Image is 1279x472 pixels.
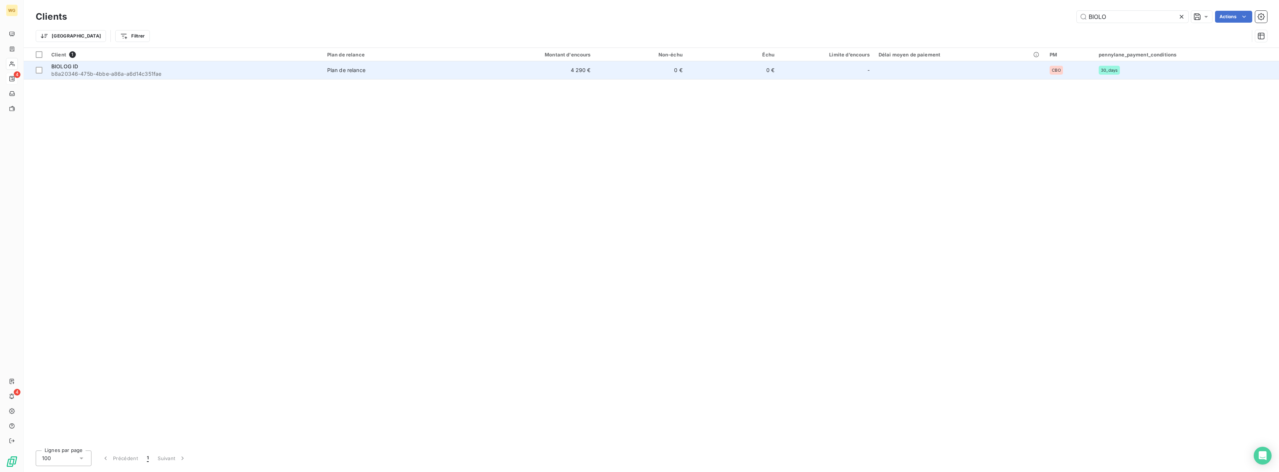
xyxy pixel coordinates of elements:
[783,52,870,58] div: Limite d’encours
[51,63,78,69] span: BIOLOG ID
[1101,68,1118,72] span: 30_days
[1052,68,1060,72] span: CBO
[1050,52,1090,58] div: PM
[147,455,149,462] span: 1
[153,450,191,466] button: Suivant
[97,450,142,466] button: Précédent
[6,4,18,16] div: WG
[69,51,76,58] span: 1
[1099,52,1275,58] div: pennylane_payment_conditions
[692,52,774,58] div: Échu
[51,52,66,58] span: Client
[115,30,149,42] button: Filtrer
[600,52,683,58] div: Non-échu
[595,61,687,79] td: 0 €
[1077,11,1188,23] input: Rechercher
[1215,11,1252,23] button: Actions
[867,66,870,74] span: -
[36,30,106,42] button: [GEOGRAPHIC_DATA]
[14,71,20,78] span: 4
[36,10,67,23] h3: Clients
[14,389,20,395] span: 4
[1254,447,1272,465] div: Open Intercom Messenger
[472,61,595,79] td: 4 290 €
[6,456,18,468] img: Logo LeanPay
[51,70,318,78] span: b8a20346-475b-4bbe-a86a-a6d14c351fae
[42,455,51,462] span: 100
[142,450,153,466] button: 1
[327,66,365,74] div: Plan de relance
[879,52,1041,58] div: Délai moyen de paiement
[687,61,779,79] td: 0 €
[476,52,590,58] div: Montant d'encours
[327,52,468,58] div: Plan de relance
